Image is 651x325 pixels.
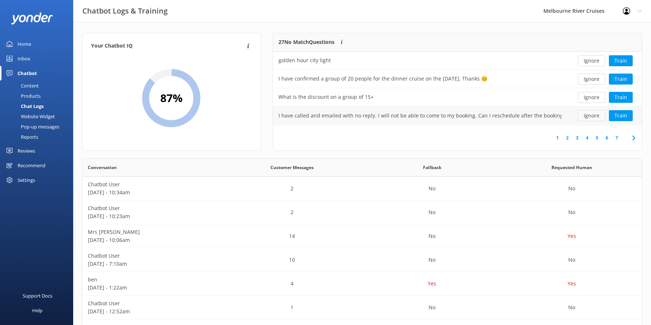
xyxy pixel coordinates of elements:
div: What is the discount on a group of 15+ [278,93,374,101]
span: Fallback [423,164,441,171]
div: I have confirmed a group of 20 people for the dinner cruise on the [DATE]. Thanks 😊 [278,75,487,83]
div: Home [18,37,31,51]
img: yonder-white-logo.png [11,12,53,25]
a: Website Widget [4,111,73,122]
p: No [429,256,435,264]
a: 7 [612,134,622,141]
a: Reports [4,132,73,142]
p: Yes [568,280,576,288]
p: 1 [291,303,293,311]
a: 5 [592,134,602,141]
button: Train [609,110,633,121]
a: 4 [582,134,592,141]
a: 2 [562,134,572,141]
p: [DATE] - 7:10am [88,260,217,268]
a: Content [4,81,73,91]
button: Train [609,55,633,66]
div: row [82,177,642,201]
p: 2 [291,208,293,216]
div: row [273,88,642,107]
span: Customer Messages [270,164,314,171]
button: Ignore [578,74,605,85]
span: Conversation [88,164,117,171]
p: [DATE] - 10:23am [88,212,217,220]
div: row [273,107,642,125]
p: No [568,256,575,264]
p: No [429,303,435,311]
p: [DATE] - 10:06am [88,236,217,244]
div: grid [273,52,642,125]
div: Settings [18,173,35,187]
div: row [273,52,642,70]
p: No [568,303,575,311]
div: row [82,201,642,224]
p: ben [88,276,217,284]
span: Requested Human [551,164,592,171]
p: [DATE] - 10:34am [88,188,217,197]
div: Reviews [18,143,35,158]
p: No [568,208,575,216]
a: 1 [553,134,562,141]
p: 27 No Match Questions [278,38,334,46]
button: Ignore [578,110,605,121]
div: Products [4,91,41,101]
p: No [429,184,435,193]
p: 14 [289,232,295,240]
p: Mrs [PERSON_NAME] [88,228,217,236]
p: [DATE] - 1:22am [88,284,217,292]
p: No [429,232,435,240]
div: Reports [4,132,38,142]
p: 2 [291,184,293,193]
p: Chatbot User [88,204,217,212]
p: Chatbot User [88,299,217,307]
div: golden hour city light [278,56,331,64]
p: 4 [291,280,293,288]
div: row [82,248,642,272]
a: 6 [602,134,612,141]
div: Inbox [18,51,30,66]
a: Chat Logs [4,101,73,111]
button: Ignore [578,92,605,103]
p: Chatbot User [88,252,217,260]
p: Yes [428,280,436,288]
p: No [568,184,575,193]
div: row [82,224,642,248]
div: Support Docs [23,288,52,303]
div: Content [4,81,39,91]
a: Pop-up messages [4,122,73,132]
div: Help [32,303,42,318]
div: Website Widget [4,111,55,122]
div: Chat Logs [4,101,44,111]
p: No [429,208,435,216]
div: row [82,296,642,320]
p: [DATE] - 12:52am [88,307,217,315]
a: 3 [572,134,582,141]
button: Train [609,74,633,85]
h3: Chatbot Logs & Training [82,5,168,17]
button: Ignore [578,55,605,66]
div: Pop-up messages [4,122,59,132]
a: Products [4,91,73,101]
h4: Your Chatbot IQ [91,42,245,50]
div: row [273,70,642,88]
p: 10 [289,256,295,264]
div: Recommend [18,158,45,173]
div: row [82,272,642,296]
p: Yes [568,232,576,240]
div: Chatbot [18,66,37,81]
button: Train [609,92,633,103]
p: Chatbot User [88,180,217,188]
div: I have called and emailed with no reply. I will not be able to come to my booking. Can I reschedu... [278,112,561,120]
h2: 87 % [160,89,183,107]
